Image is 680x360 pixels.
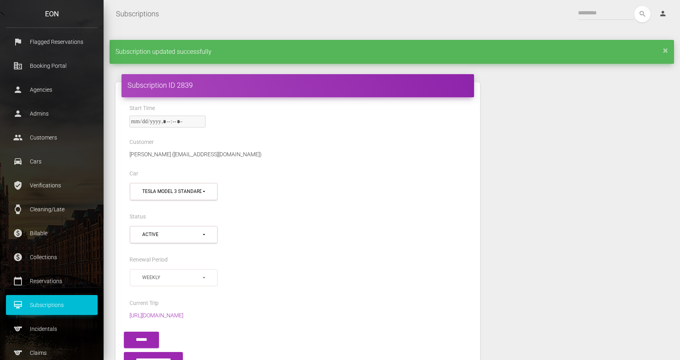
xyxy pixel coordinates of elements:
a: people Customers [6,128,98,148]
p: Admins [12,108,92,120]
a: calendar_today Reservations [6,271,98,291]
button: search [634,6,651,22]
a: × [663,48,668,53]
a: Subscriptions [116,4,159,24]
p: Subscriptions [12,299,92,311]
a: sports Incidentals [6,319,98,339]
a: [URL][DOMAIN_NAME] [123,312,189,319]
a: paid Billable [6,223,98,243]
p: Reservations [12,275,92,287]
h4: Subscription ID 2839 [127,80,468,90]
p: Verifications [12,179,92,191]
p: Cleaning/Late [12,203,92,215]
a: drive_eta Cars [6,151,98,171]
label: Customer [129,138,154,146]
a: paid Collections [6,247,98,267]
p: Collections [12,251,92,263]
div: Tesla Model 3 Standard Plus (MLTFM in 33020) [142,188,202,195]
label: Car [129,170,138,178]
p: Claims [12,347,92,359]
i: person [659,10,667,18]
p: Cars [12,155,92,167]
div: active [142,231,202,238]
a: watch Cleaning/Late [6,199,98,219]
a: flag Flagged Reservations [6,32,98,52]
button: active [130,226,218,243]
a: person Admins [6,104,98,124]
p: Customers [12,132,92,144]
a: person [653,6,674,22]
div: [PERSON_NAME] ([EMAIL_ADDRESS][DOMAIN_NAME]) [123,150,472,159]
a: person Agencies [6,80,98,100]
a: corporate_fare Booking Portal [6,56,98,76]
a: card_membership Subscriptions [6,295,98,315]
button: weekly [130,269,218,286]
label: Current Trip [129,299,159,307]
p: Agencies [12,84,92,96]
a: verified_user Verifications [6,175,98,195]
p: Booking Portal [12,60,92,72]
p: Incidentals [12,323,92,335]
label: Renewal Period [129,256,168,264]
label: Start Time [129,104,155,112]
button: Tesla Model 3 Standard Plus (MLTFM in 33020) [130,183,218,200]
p: Billable [12,227,92,239]
label: Status [129,213,146,221]
p: Flagged Reservations [12,36,92,48]
div: weekly [142,274,202,281]
div: Subscription updated successfully [110,40,674,64]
